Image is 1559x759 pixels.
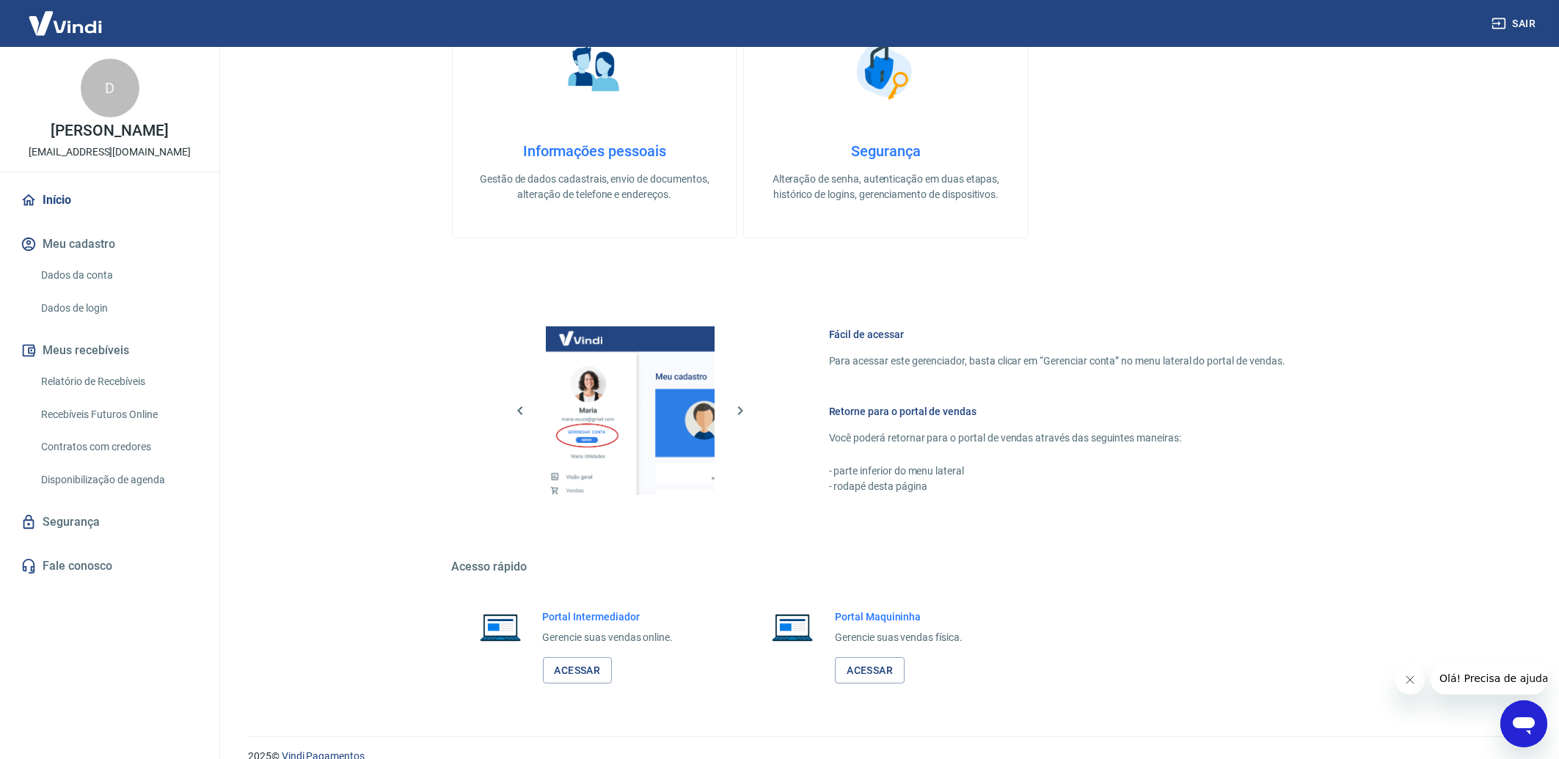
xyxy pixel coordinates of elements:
[767,142,1004,160] h4: Segurança
[829,430,1285,446] p: Você poderá retornar para o portal de vendas através das seguintes maneiras:
[29,144,191,160] p: [EMAIL_ADDRESS][DOMAIN_NAME]
[1395,665,1425,694] iframe: Fechar mensagem
[829,404,1285,419] h6: Retorne para o portal de vendas
[835,630,963,645] p: Gerencie suas vendas física.
[35,432,202,462] a: Contratos com credores
[35,260,202,290] a: Dados da conta
[35,465,202,495] a: Disponibilização de agenda
[35,400,202,430] a: Recebíveis Futuros Online
[829,353,1285,369] p: Para acessar este gerenciador, basta clicar em “Gerenciar conta” no menu lateral do portal de ven...
[9,10,123,22] span: Olá! Precisa de ajuda?
[18,334,202,367] button: Meus recebíveis
[1489,10,1541,37] button: Sair
[470,609,531,645] img: Imagem de um notebook aberto
[762,609,823,645] img: Imagem de um notebook aberto
[18,506,202,538] a: Segurança
[35,367,202,397] a: Relatório de Recebíveis
[558,34,631,107] img: Informações pessoais
[18,1,113,45] img: Vindi
[18,184,202,216] a: Início
[476,172,713,202] p: Gestão de dados cadastrais, envio de documentos, alteração de telefone e endereços.
[81,59,139,117] div: D
[767,172,1004,202] p: Alteração de senha, autenticação em duas etapas, histórico de logins, gerenciamento de dispositivos.
[1431,662,1547,694] iframe: Mensagem da empresa
[829,327,1285,342] h6: Fácil de acessar
[829,463,1285,479] p: - parte inferior do menu lateral
[546,326,715,495] img: Imagem da dashboard mostrando o botão de gerenciar conta na sidebar no lado esquerdo
[849,34,922,107] img: Segurança
[35,293,202,323] a: Dados de login
[835,609,963,624] h6: Portal Maquininha
[476,142,713,160] h4: Informações pessoais
[543,630,673,645] p: Gerencie suas vendas online.
[18,228,202,260] button: Meu cadastro
[18,550,202,582] a: Fale conosco
[543,609,673,624] h6: Portal Intermediador
[829,479,1285,494] p: - rodapé desta página
[452,560,1321,574] h5: Acesso rápido
[1500,700,1547,747] iframe: Botão para abrir a janela de mensagens
[835,657,905,684] a: Acessar
[543,657,613,684] a: Acessar
[51,123,168,139] p: [PERSON_NAME]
